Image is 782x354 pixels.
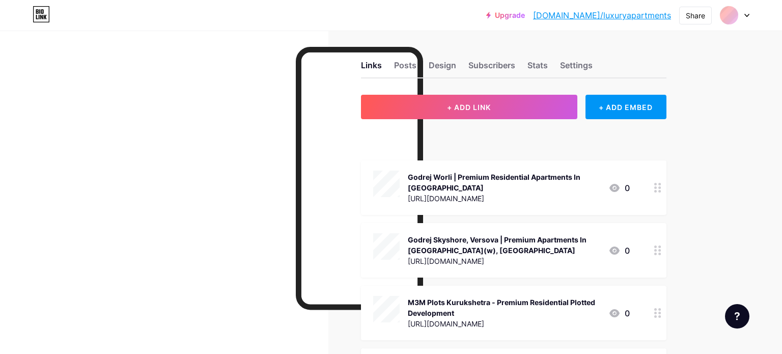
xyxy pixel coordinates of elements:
div: [URL][DOMAIN_NAME] [408,318,600,329]
div: Share [686,10,705,21]
div: 0 [608,307,630,319]
span: + ADD LINK [447,103,491,112]
div: 0 [608,244,630,257]
div: [URL][DOMAIN_NAME] [408,256,600,266]
div: Posts [394,59,416,77]
div: 0 [608,182,630,194]
div: Links [361,59,382,77]
a: [DOMAIN_NAME]/luxuryapartments [533,9,671,21]
div: Settings [560,59,593,77]
div: Stats [527,59,548,77]
div: [URL][DOMAIN_NAME] [408,193,600,204]
div: Godrej Worli | Premium Residential Apartments In [GEOGRAPHIC_DATA] [408,172,600,193]
div: Godrej Skyshore, Versova | Premium Apartments In [GEOGRAPHIC_DATA](w), [GEOGRAPHIC_DATA] [408,234,600,256]
button: + ADD LINK [361,95,577,119]
a: Upgrade [486,11,525,19]
div: M3M Plots Kurukshetra - Premium Residential Plotted Development [408,297,600,318]
div: Design [429,59,456,77]
div: Subscribers [468,59,515,77]
div: + ADD EMBED [585,95,666,119]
